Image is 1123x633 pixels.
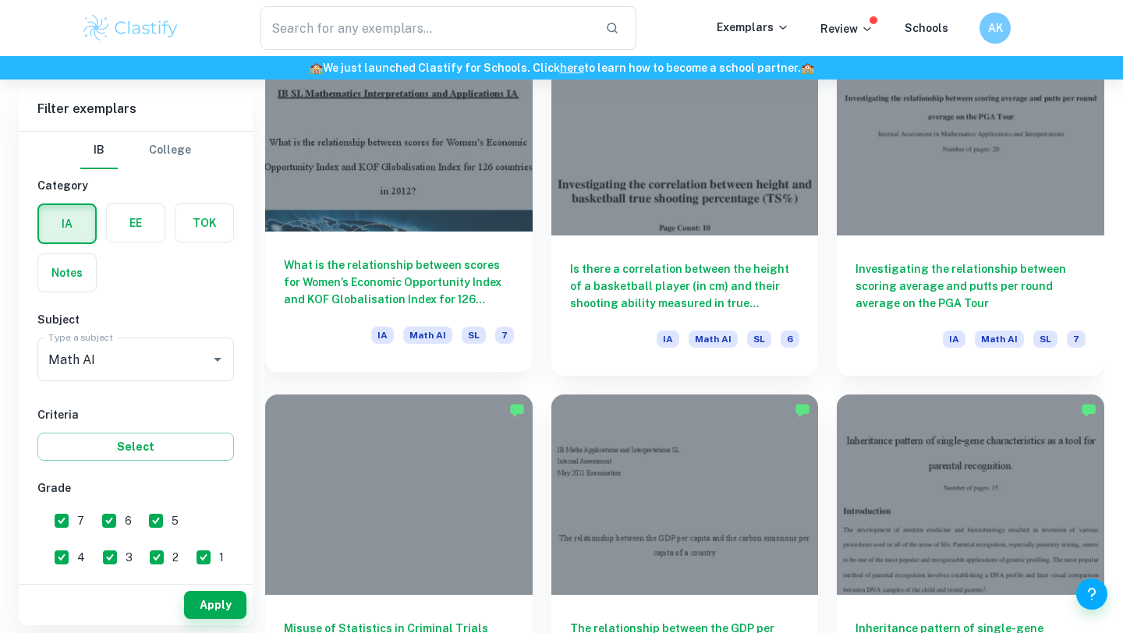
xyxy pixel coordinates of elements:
[260,6,593,50] input: Search for any exemplars...
[1033,331,1057,348] span: SL
[987,19,1004,37] h6: AK
[1081,402,1096,418] img: Marked
[717,19,789,36] p: Exemplars
[689,331,738,348] span: Math AI
[37,433,234,461] button: Select
[310,62,323,74] span: 🏫
[980,12,1011,44] button: AK
[1076,578,1107,610] button: Help and Feedback
[126,549,133,566] span: 3
[80,132,118,169] button: IB
[80,132,191,169] div: Filter type choice
[219,549,224,566] span: 1
[856,260,1086,312] h6: Investigating the relationship between scoring average and putts per round average on the PGA Tour
[19,87,253,131] h6: Filter exemplars
[149,132,191,169] button: College
[37,406,234,423] h6: Criteria
[905,22,948,34] a: Schools
[265,35,533,376] a: What is the relationship between scores for Women’s Economic Opportunity Index and KOF Globalisat...
[509,402,525,418] img: Marked
[107,204,165,242] button: EE
[943,331,965,348] span: IA
[975,331,1024,348] span: Math AI
[795,402,810,418] img: Marked
[837,35,1104,376] a: Investigating the relationship between scoring average and putts per round average on the PGA Tou...
[781,331,799,348] span: 6
[284,256,514,308] h6: What is the relationship between scores for Women’s Economic Opportunity Index and KOF Globalisat...
[747,331,771,348] span: SL
[820,20,873,37] p: Review
[172,549,179,566] span: 2
[37,479,234,497] h6: Grade
[37,177,234,194] h6: Category
[495,327,514,344] span: 7
[371,327,394,344] span: IA
[551,35,819,376] a: Is there a correlation between the height of a basketball player (in cm) and their shooting abili...
[39,205,95,242] button: IA
[657,331,679,348] span: IA
[3,59,1120,76] h6: We just launched Clastify for Schools. Click to learn how to become a school partner.
[77,549,85,566] span: 4
[37,311,234,328] h6: Subject
[801,62,814,74] span: 🏫
[570,260,800,312] h6: Is there a correlation between the height of a basketball player (in cm) and their shooting abili...
[175,204,233,242] button: TOK
[1067,331,1086,348] span: 7
[462,327,486,344] span: SL
[81,12,180,44] img: Clastify logo
[403,327,452,344] span: Math AI
[184,591,246,619] button: Apply
[125,512,132,529] span: 6
[77,512,84,529] span: 7
[38,254,96,292] button: Notes
[172,512,179,529] span: 5
[48,331,113,344] label: Type a subject
[560,62,584,74] a: here
[207,348,228,370] button: Open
